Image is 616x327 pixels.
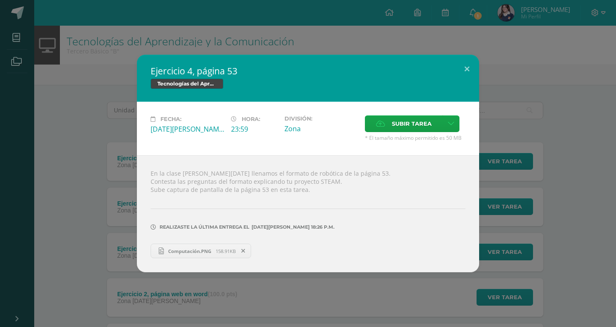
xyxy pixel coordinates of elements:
h2: Ejercicio 4, página 53 [151,65,465,77]
span: Subir tarea [392,116,432,132]
button: Close (Esc) [455,55,479,84]
span: Tecnologías del Aprendizaje y la Comunicación [151,79,223,89]
a: Computación.PNG 158.91KB [151,244,251,258]
div: Zona [284,124,358,133]
div: [DATE][PERSON_NAME] [151,124,224,134]
span: Hora: [242,116,260,122]
span: 158.91KB [216,248,236,254]
span: Remover entrega [236,246,251,256]
span: [DATE][PERSON_NAME] 18:26 p.m. [249,227,335,227]
span: Fecha: [160,116,181,122]
span: Computación.PNG [164,248,216,254]
div: 23:59 [231,124,278,134]
span: Realizaste la última entrega el [160,224,249,230]
div: En la clase [PERSON_NAME][DATE] llenamos el formato de robótica de la página 53. Contesta las pre... [137,155,479,272]
span: * El tamaño máximo permitido es 50 MB [365,134,465,141]
label: División: [284,115,358,122]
